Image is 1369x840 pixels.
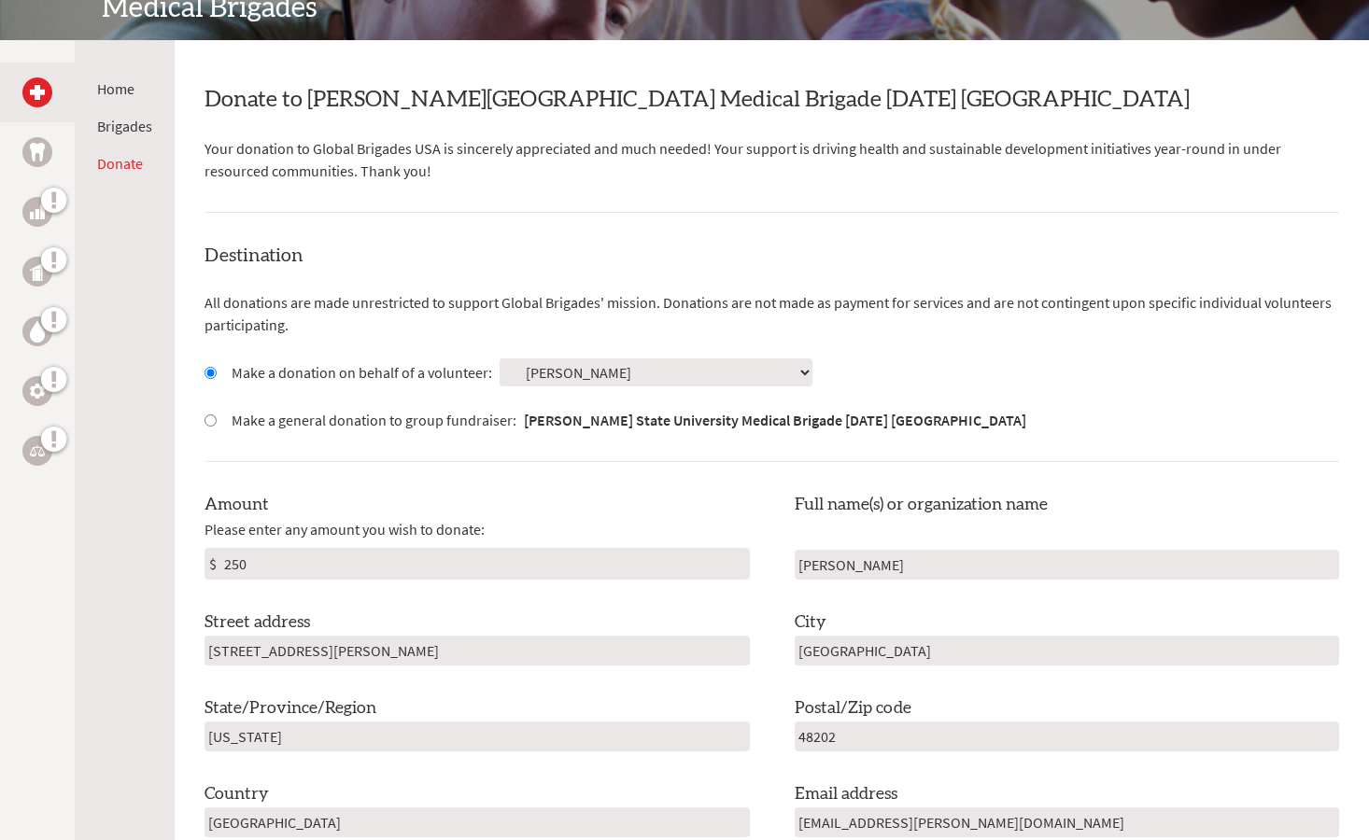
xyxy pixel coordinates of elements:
[97,77,152,100] li: Home
[97,152,152,175] li: Donate
[22,137,52,167] a: Dental
[205,781,269,807] label: Country
[30,445,45,456] img: Legal Empowerment
[205,609,310,636] label: Street address
[205,137,1339,182] p: Your donation to Global Brigades USA is sincerely appreciated and much needed! Your support is dr...
[22,257,52,287] a: Public Health
[205,85,1339,115] h2: Donate to [PERSON_NAME][GEOGRAPHIC_DATA] Medical Brigade [DATE] [GEOGRAPHIC_DATA]
[795,807,1340,837] input: email@example.com
[205,721,750,751] input: State/Province/Region
[795,721,1340,751] input: Postal/Zip code
[97,154,143,173] a: Donate
[22,77,52,107] a: Medical
[205,549,220,579] div: $
[795,550,1340,580] input: Your name
[22,197,52,227] a: Business
[205,695,376,721] label: State/Province/Region
[205,807,750,837] input: Country
[22,316,52,346] a: Water
[97,117,152,135] a: Brigades
[30,143,45,161] img: Dental
[30,204,45,219] img: Business
[205,291,1339,336] p: All donations are made unrestricted to support Global Brigades' mission. Donations are not made a...
[795,609,826,636] label: City
[30,384,45,399] img: Engineering
[795,695,911,721] label: Postal/Zip code
[97,79,134,98] a: Home
[524,411,1026,429] strong: [PERSON_NAME] State University Medical Brigade [DATE] [GEOGRAPHIC_DATA]
[220,549,749,579] input: Enter Amount
[795,636,1340,665] input: City
[795,492,1048,518] label: Full name(s) or organization name
[22,376,52,406] a: Engineering
[232,409,1026,431] label: Make a general donation to group fundraiser:
[232,361,492,384] label: Make a donation on behalf of a volunteer:
[30,262,45,281] img: Public Health
[205,636,750,665] input: Your address
[205,518,485,540] span: Please enter any amount you wish to donate:
[205,243,1339,269] h4: Destination
[795,781,897,807] label: Email address
[97,115,152,137] li: Brigades
[30,320,45,342] img: Water
[22,436,52,466] a: Legal Empowerment
[205,492,269,518] label: Amount
[30,85,45,100] img: Medical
